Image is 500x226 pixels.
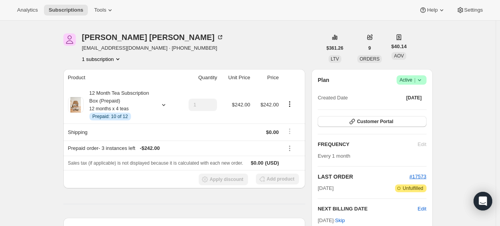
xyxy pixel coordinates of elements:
span: ORDERS [360,56,379,62]
span: Sales tax (if applicable) is not displayed because it is calculated with each new order. [68,160,243,166]
span: | [414,77,415,83]
span: Created Date [318,94,348,102]
span: LTV [331,56,339,62]
span: [DATE] [318,184,334,192]
div: Prepaid order - 3 instances left [68,144,279,152]
button: Subscriptions [44,5,88,16]
a: #17573 [409,174,426,179]
small: 12 months x 4 teas [89,106,129,111]
button: [DATE] [402,92,427,103]
button: Customer Portal [318,116,426,127]
span: $242.00 [232,102,250,108]
th: Shipping [63,123,178,141]
button: Analytics [12,5,42,16]
span: Prepaid: 10 of 12 [93,113,128,120]
button: 9 [364,43,376,54]
div: 12 Month Tea Subscription Box (Prepaid) [84,89,154,120]
span: AOV [394,53,404,59]
span: Kassandra Dobson [63,33,76,46]
h2: FREQUENCY [318,141,418,148]
div: Open Intercom Messenger [474,192,492,210]
span: $40.14 [391,43,407,50]
button: Product actions [283,100,296,108]
span: $361.26 [327,45,343,51]
span: Settings [464,7,483,13]
h2: LAST ORDER [318,173,409,181]
th: Product [63,69,178,86]
button: #17573 [409,173,426,181]
span: [DATE] [406,95,422,101]
span: Analytics [17,7,38,13]
button: Help [414,5,450,16]
th: Price [252,69,281,86]
span: $0.00 [251,160,264,166]
h2: NEXT BILLING DATE [318,205,418,213]
button: Product actions [82,55,122,63]
div: [PERSON_NAME] [PERSON_NAME] [82,33,224,41]
button: Tools [89,5,119,16]
span: Active [400,76,423,84]
span: [EMAIL_ADDRESS][DOMAIN_NAME] · [PHONE_NUMBER] [82,44,224,52]
span: $0.00 [266,129,279,135]
button: $361.26 [322,43,348,54]
button: Settings [452,5,488,16]
span: (USD) [264,159,279,167]
span: Help [427,7,437,13]
span: Skip [335,217,345,224]
span: [DATE] · [318,217,345,223]
h2: Plan [318,76,329,84]
span: Every 1 month [318,153,350,159]
span: Unfulfilled [403,185,423,191]
th: Quantity [178,69,220,86]
th: Unit Price [219,69,252,86]
span: Tools [94,7,106,13]
span: Customer Portal [357,118,393,125]
span: - $242.00 [140,144,160,152]
button: Edit [418,205,426,213]
span: 9 [368,45,371,51]
span: Subscriptions [49,7,83,13]
span: $242.00 [260,102,279,108]
button: Shipping actions [283,127,296,136]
